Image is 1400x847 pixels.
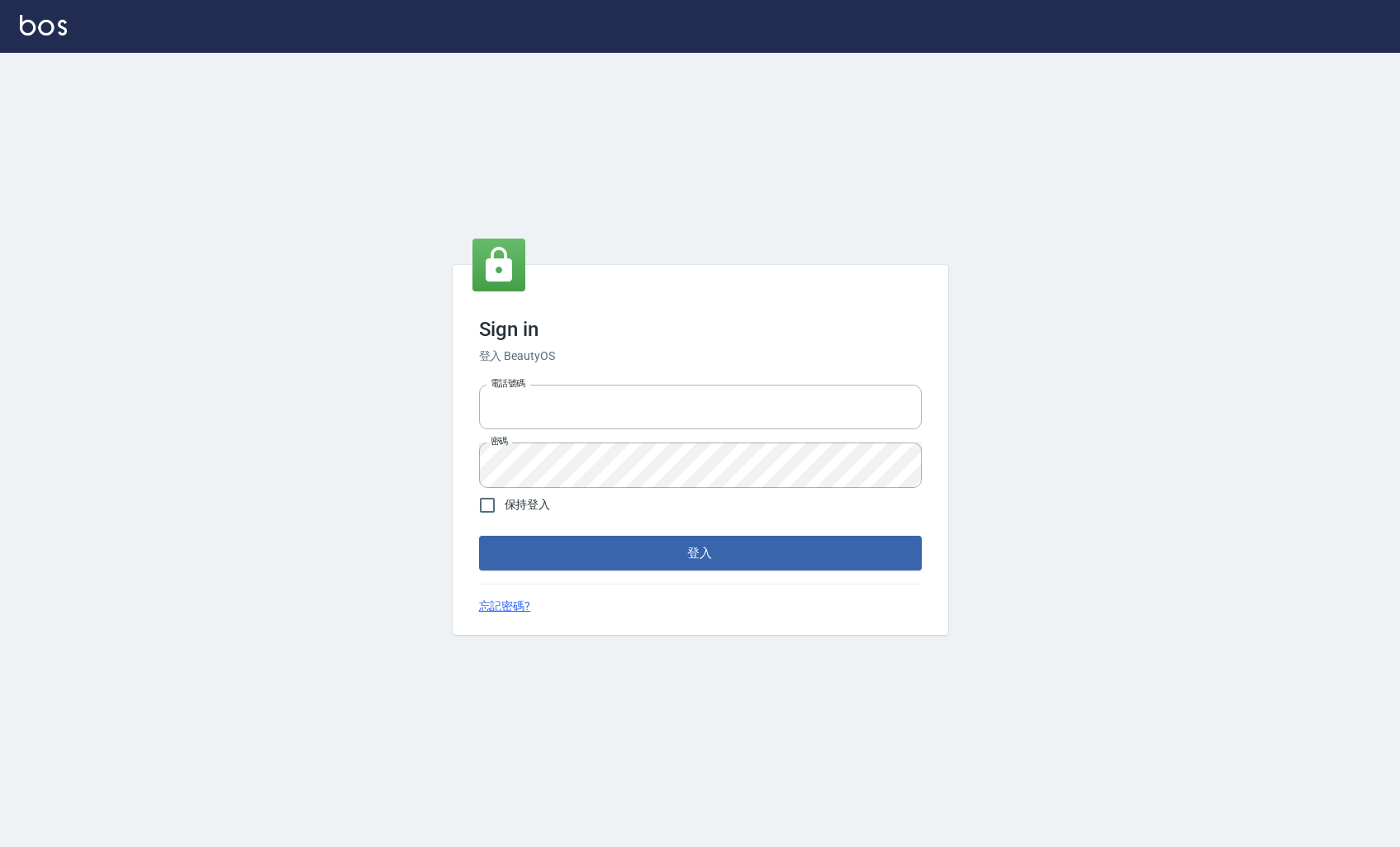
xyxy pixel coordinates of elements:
button: 登入 [479,536,922,570]
label: 密碼 [491,435,508,447]
h6: 登入 BeautyOS [479,348,922,365]
a: 忘記密碼? [479,598,531,615]
img: Logo [20,15,67,35]
h3: Sign in [479,318,922,341]
label: 電話號碼 [491,377,525,390]
span: 保持登入 [505,496,551,513]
